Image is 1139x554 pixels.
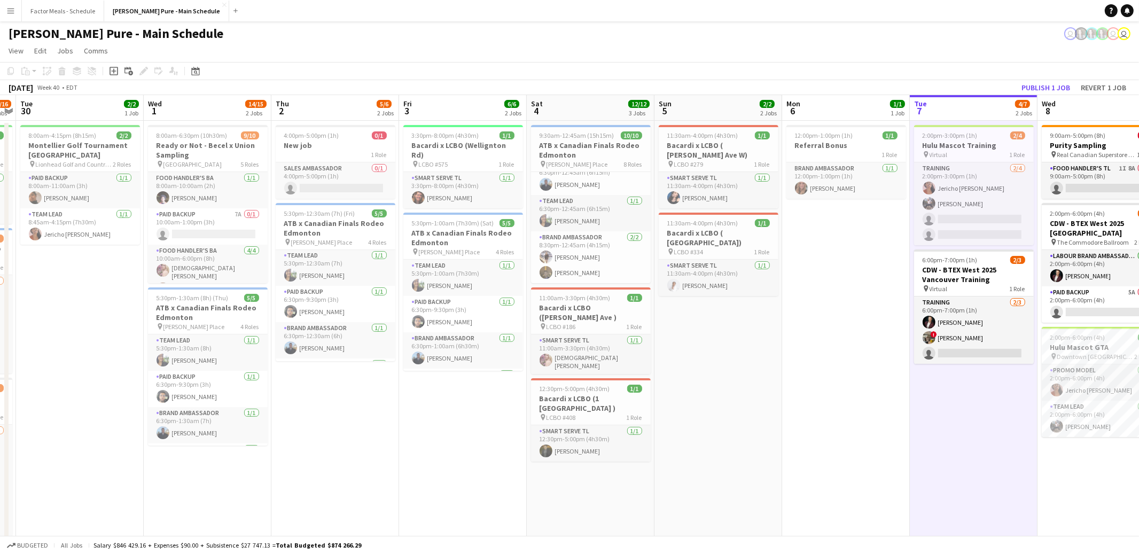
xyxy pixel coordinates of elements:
div: 2 Jobs [246,109,266,117]
h3: New job [276,141,395,150]
span: 8 Roles [624,160,642,168]
span: 2:00pm-6:00pm (4h) [1050,209,1105,217]
span: 1 Role [882,151,898,159]
span: [GEOGRAPHIC_DATA] [163,160,222,168]
app-card-role: Brand Ambassador2/2 [148,443,268,495]
span: 2 Roles [113,160,131,168]
span: 1 Role [499,160,514,168]
span: Jobs [57,46,73,56]
span: 11:30am-4:00pm (4h30m) [667,219,738,227]
div: 5:30pm-1:00am (7h30m) (Sat)5/5ATB x Canadian Finals Rodeo Edmonton [PERSON_NAME] Place4 RolesTeam... [403,213,523,371]
h3: Ready or Not - Becel x Union Sampling [148,141,268,160]
app-user-avatar: Ashleigh Rains [1096,27,1109,40]
app-job-card: 11:30am-4:00pm (4h30m)1/1Bacardi x LCBO ( [PERSON_NAME] Ave W) LCBO #2791 RoleSmart Serve TL1/111... [659,125,778,208]
app-job-card: 2:00pm-3:00pm (1h)2/4Hulu Mascot Training Virtual1 RoleTraining2/42:00pm-3:00pm (1h)Jericho [PERS... [914,125,1034,245]
span: 5 Roles [241,160,259,168]
span: 2/2 [116,131,131,139]
app-card-role: Brand Ambassador2/2 [276,358,395,410]
span: 1 Role [754,160,770,168]
div: 2 Jobs [505,109,521,117]
button: Factor Meals - Schedule [22,1,104,21]
div: 3:30pm-8:00pm (4h30m)1/1Bacardi x LCBO (Wellignton Rd) LCBO #5751 RoleSmart Serve TL1/13:30pm-8:0... [403,125,523,208]
span: 1/1 [883,131,898,139]
h3: ATB x Canadian Finals Rodeo Edmonton [276,219,395,238]
span: 1 Role [1010,151,1025,159]
a: View [4,44,28,58]
div: 5:30pm-12:30am (7h) (Fri)5/5ATB x Canadian Finals Rodeo Edmonton [PERSON_NAME] Place4 RolesTeam L... [276,203,395,361]
app-user-avatar: Leticia Fayzano [1064,27,1077,40]
app-job-card: 11:00am-3:30pm (4h30m)1/1Bacardi x LCBO ([PERSON_NAME] Ave ) LCBO #1861 RoleSmart Serve TL1/111:0... [531,287,651,374]
span: 6:00pm-7:00pm (1h) [923,256,978,264]
span: 6 [785,105,800,117]
div: 2 Jobs [760,109,777,117]
span: 12:30pm-5:00pm (4h30m) [540,385,610,393]
span: 1 Role [754,248,770,256]
span: 6/6 [504,100,519,108]
button: [PERSON_NAME] Pure - Main Schedule [104,1,229,21]
div: 5:30pm-1:30am (8h) (Thu)5/5ATB x Canadian Finals Rodeo Edmonton [PERSON_NAME] Place4 RolesTeam Le... [148,287,268,446]
span: LCBO #408 [547,413,576,422]
span: 11:30am-4:00pm (4h30m) [667,131,738,139]
span: 4 Roles [496,248,514,256]
h3: ATB x Canadian Finals Rodeo Edmonton [403,228,523,247]
app-card-role: Brand Ambassador1/112:00pm-1:00pm (1h)[PERSON_NAME] [786,162,906,199]
span: 1/1 [627,294,642,302]
span: 9/10 [241,131,259,139]
span: 2/4 [1010,131,1025,139]
span: 5/6 [377,100,392,108]
app-user-avatar: Tifany Scifo [1118,27,1130,40]
app-user-avatar: Ashleigh Rains [1086,27,1098,40]
div: 3 Jobs [629,109,649,117]
span: 1 Role [371,151,387,159]
span: Virtual [930,151,948,159]
span: 9:30am-12:45am (15h15m) (Sun) [540,131,621,139]
span: 9:00am-5:00pm (8h) [1050,131,1106,139]
span: 10/10 [621,131,642,139]
span: View [9,46,24,56]
app-card-role: Paid Backup1/16:30pm-9:30pm (3h)[PERSON_NAME] [276,286,395,322]
a: Jobs [53,44,77,58]
app-card-role: Team Lead1/18:45am-4:15pm (7h30m)Jericho [PERSON_NAME] [20,208,140,245]
app-card-role: Team Lead1/16:30pm-12:45am (6h15m)[PERSON_NAME] [531,195,651,231]
div: 1 Job [124,109,138,117]
span: 5:30pm-1:30am (8h) (Thu) [157,294,229,302]
span: Total Budgeted $874 266.29 [276,541,361,549]
h3: Hulu Mascot Training [914,141,1034,150]
span: Budgeted [17,542,48,549]
span: LCBO #279 [674,160,704,168]
app-user-avatar: Ashleigh Rains [1075,27,1088,40]
app-job-card: 11:30am-4:00pm (4h30m)1/1Bacardi x LCBO ( [GEOGRAPHIC_DATA]) LCBO #3341 RoleSmart Serve TL1/111:3... [659,213,778,296]
button: Publish 1 job [1017,81,1074,95]
div: EDT [66,83,77,91]
span: 1/1 [627,385,642,393]
span: 5/5 [372,209,387,217]
span: Lionhead Golf and Country Golf [36,160,113,168]
div: 1 Job [891,109,904,117]
app-job-card: 12:30pm-5:00pm (4h30m)1/1Bacardi x LCBO (1 [GEOGRAPHIC_DATA] ) LCBO #4081 RoleSmart Serve TL1/112... [531,378,651,462]
app-job-card: 9:30am-12:45am (15h15m) (Sun)10/10ATB x Canadian Finals Rodeo Edmonton [PERSON_NAME] Place8 Roles... [531,125,651,283]
span: [PERSON_NAME] Place [291,238,353,246]
app-card-role: Smart Serve TL1/111:30am-4:00pm (4h30m)[PERSON_NAME] [659,172,778,208]
span: Edit [34,46,46,56]
span: 5:30pm-1:00am (7h30m) (Sat) [412,219,494,227]
span: 2:00pm-6:00pm (4h) [1050,333,1105,341]
app-card-role: Paid Backup1/18:00am-11:00am (3h)[PERSON_NAME] [20,172,140,208]
app-job-card: 6:00pm-7:00pm (1h)2/3CDW - BTEX West 2025 Vancouver Training Virtual1 RoleTraining2/36:00pm-7:00p... [914,249,1034,364]
div: 4:00pm-5:00pm (1h)0/1New job1 RoleSales Ambassador0/14:00pm-5:00pm (1h) [276,125,395,199]
span: Comms [84,46,108,56]
app-card-role: Smart Serve TL1/112:30pm-5:00pm (4h30m)[PERSON_NAME] [531,425,651,462]
app-user-avatar: Tifany Scifo [1107,27,1120,40]
span: 2:00pm-3:00pm (1h) [923,131,978,139]
span: Fri [403,99,412,108]
span: Wed [1042,99,1056,108]
h3: ATB x Canadian Finals Rodeo Edmonton [148,303,268,322]
span: 4:00pm-5:00pm (1h) [284,131,339,139]
app-card-role: Paid Backup7A0/110:00am-1:00pm (3h) [148,208,268,245]
div: Salary $846 429.16 + Expenses $90.00 + Subsistence $27 747.13 = [93,541,361,549]
div: [DATE] [9,82,33,93]
span: All jobs [59,541,84,549]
